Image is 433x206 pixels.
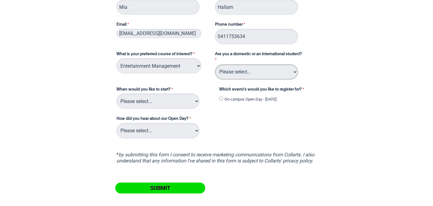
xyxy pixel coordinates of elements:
i: by submitting this form I consent to receive marketing communications from Collarts. I also under... [116,152,314,164]
label: When would you like to start? [116,87,213,94]
label: How did you hear about our Open Day? [116,116,192,123]
label: Phone number [215,22,247,29]
input: Phone number [215,29,298,44]
label: Which event/s would you like to register for? [219,87,312,94]
label: What is your preferred course of interest? [116,51,209,59]
input: Email [116,29,201,38]
select: Are you a domestic or an international student? [215,64,298,80]
span: Are you a domestic or an international student? [215,52,302,56]
label: On-campus Open Day - [DATE] [224,96,276,102]
select: How did you hear about our Open Day? [116,123,199,138]
label: Email [116,22,209,29]
input: Submit [115,183,205,194]
select: When would you like to start? [116,94,199,109]
select: What is your preferred course of interest? [116,58,201,73]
